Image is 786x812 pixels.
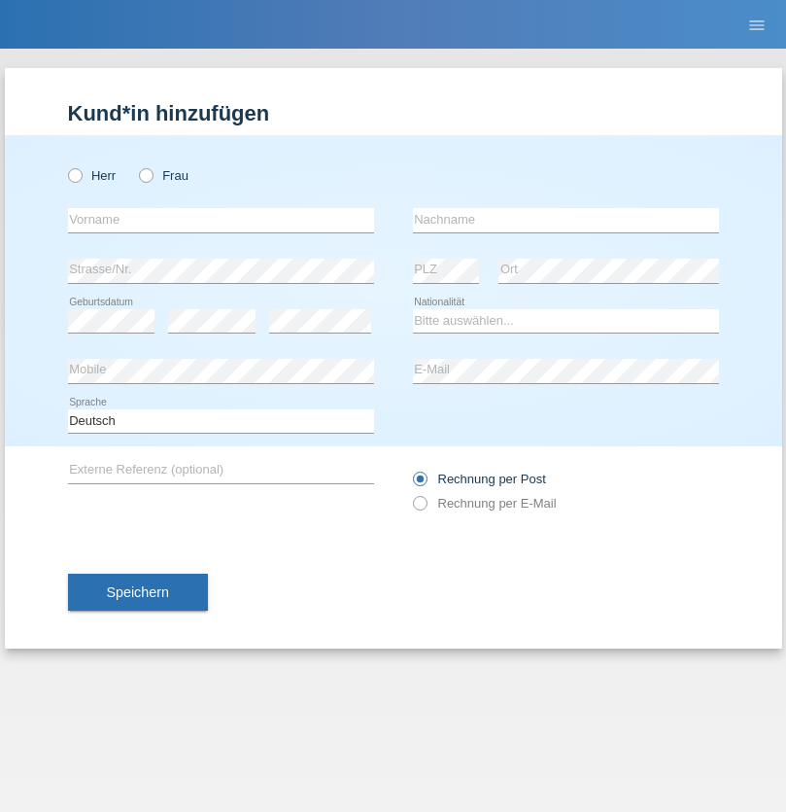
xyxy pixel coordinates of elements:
input: Herr [68,168,81,181]
span: Speichern [107,584,169,600]
input: Frau [139,168,152,181]
label: Herr [68,168,117,183]
button: Speichern [68,574,208,611]
input: Rechnung per E-Mail [413,496,426,520]
label: Rechnung per E-Mail [413,496,557,511]
a: menu [737,18,776,30]
h1: Kund*in hinzufügen [68,101,719,125]
input: Rechnung per Post [413,472,426,496]
label: Frau [139,168,188,183]
i: menu [747,16,767,35]
label: Rechnung per Post [413,472,546,486]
